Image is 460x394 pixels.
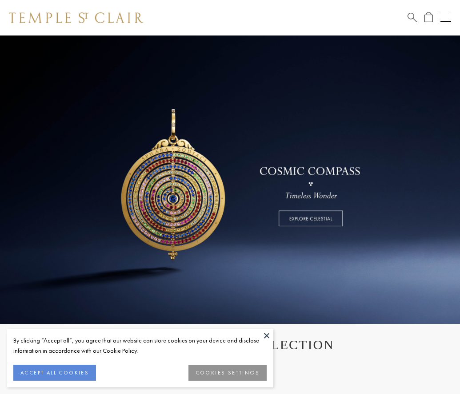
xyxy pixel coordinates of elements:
[424,12,433,23] a: Open Shopping Bag
[13,365,96,381] button: ACCEPT ALL COOKIES
[9,12,143,23] img: Temple St. Clair
[188,365,267,381] button: COOKIES SETTINGS
[408,12,417,23] a: Search
[440,12,451,23] button: Open navigation
[13,335,267,356] div: By clicking “Accept all”, you agree that our website can store cookies on your device and disclos...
